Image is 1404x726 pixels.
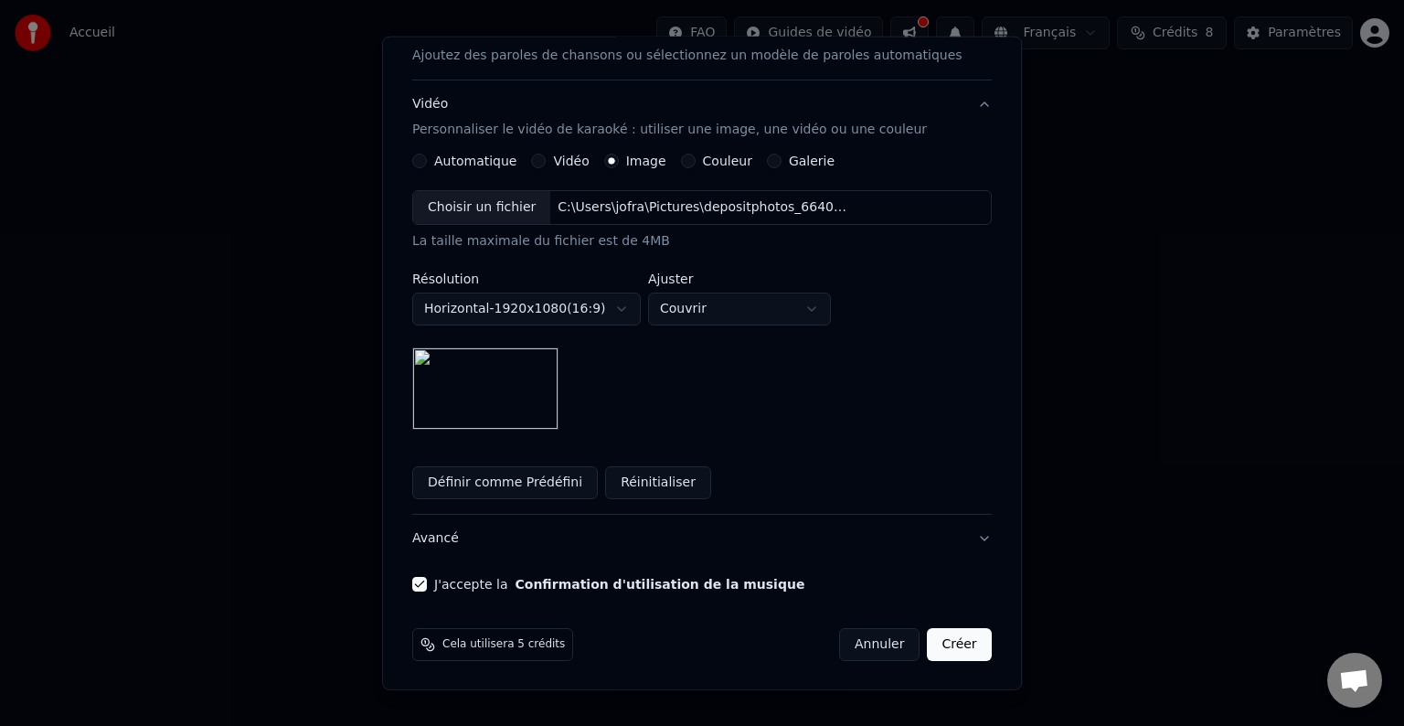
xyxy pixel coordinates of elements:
p: Personnaliser le vidéo de karaoké : utiliser une image, une vidéo ou une couleur [412,121,927,139]
button: Définir comme Prédéfini [412,466,598,499]
label: Galerie [789,155,835,167]
label: Automatique [434,155,516,167]
div: Vidéo [412,95,927,139]
label: Vidéo [554,155,590,167]
label: Image [626,155,666,167]
button: Réinitialiser [605,466,711,499]
div: La taille maximale du fichier est de 4MB [412,232,992,251]
div: C:\Users\jofra\Pictures\depositphotos_664050512-stock-illustration-beautiful-[DEMOGRAPHIC_DATA]-y... [551,198,862,217]
button: Avancé [412,515,992,562]
label: Résolution [412,272,641,285]
button: Annuler [839,628,920,661]
label: J'accepte la [434,578,804,591]
label: Couleur [703,155,752,167]
button: VidéoPersonnaliser le vidéo de karaoké : utiliser une image, une vidéo ou une couleur [412,80,992,154]
div: VidéoPersonnaliser le vidéo de karaoké : utiliser une image, une vidéo ou une couleur [412,154,992,514]
span: Cela utilisera 5 crédits [442,637,565,652]
p: Ajoutez des paroles de chansons ou sélectionnez un modèle de paroles automatiques [412,47,963,65]
button: ParolesAjoutez des paroles de chansons ou sélectionnez un modèle de paroles automatiques [412,6,992,80]
div: Choisir un fichier [413,191,550,224]
button: Créer [928,628,992,661]
button: J'accepte la [516,578,805,591]
label: Ajuster [648,272,831,285]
